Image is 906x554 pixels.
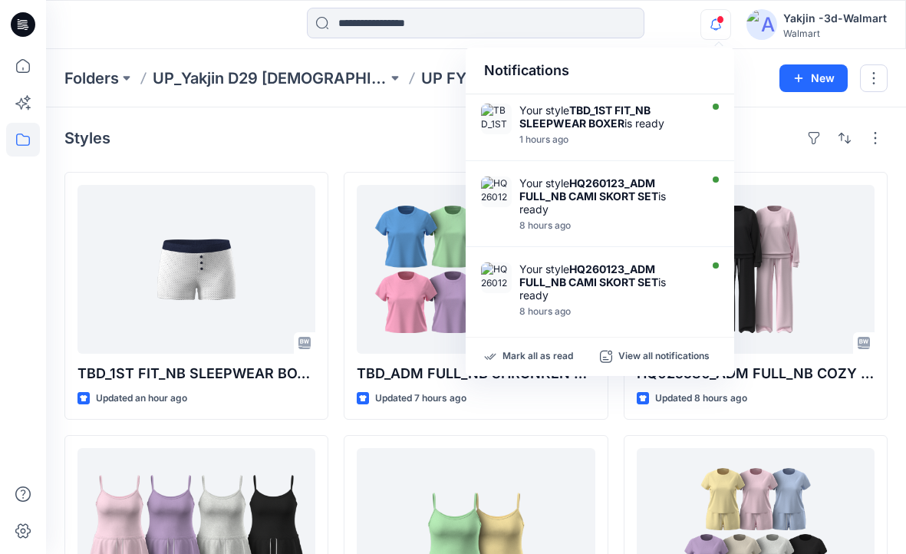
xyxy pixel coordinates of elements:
strong: TBD_1ST FIT_NB SLEEPWEAR BOXER [519,104,651,130]
div: Yakjin -3d-Walmart [783,9,887,28]
a: TBD_1ST FIT_NB SLEEPWEAR BOXER [77,185,315,354]
div: Your style is ready [519,176,696,216]
h4: Styles [64,129,110,147]
div: Walmart [783,28,887,39]
p: TBD_ADM FULL_NB SHRUNKEN TEE [357,363,595,384]
p: View all notifications [618,350,710,364]
p: UP FYE 2027 S2 - Yakjin D29 NOBO [DEMOGRAPHIC_DATA] Sleepwear [421,68,656,89]
img: HQ260123_ADM FULL_NB CAMI SKORT SET [481,262,512,293]
div: Your style is ready [519,104,696,130]
div: Wednesday, September 17, 2025 00:52 [519,306,696,317]
button: New [779,64,848,92]
p: Mark all as read [502,350,573,364]
strong: HQ260123_ADM FULL_NB CAMI SKORT SET [519,176,658,203]
div: Your style is ready [519,262,696,302]
img: TBD_1ST FIT_NB SLEEPWEAR BOXER [481,104,512,134]
div: Wednesday, September 17, 2025 07:49 [519,134,696,145]
a: TBD_ADM FULL_NB SHRUNKEN TEE [357,185,595,354]
strong: HQ260123_ADM FULL_NB CAMI SKORT SET [519,262,658,289]
div: Wednesday, September 17, 2025 01:02 [519,220,696,231]
img: avatar [746,9,777,40]
a: UP_Yakjin D29 [DEMOGRAPHIC_DATA] Sleep [153,68,387,89]
img: HQ260123_ADM FULL_NB CAMI SKORT SET [481,176,512,207]
p: Updated 8 hours ago [655,391,747,407]
a: Folders [64,68,119,89]
div: Notifications [466,48,734,94]
p: HQ025580_ADM FULL_NB COZY SLEEP TOP PANT [637,363,875,384]
p: Updated 7 hours ago [375,391,466,407]
p: TBD_1ST FIT_NB SLEEPWEAR BOXER [77,363,315,384]
a: HQ025580_ADM FULL_NB COZY SLEEP TOP PANT [637,185,875,354]
p: Updated an hour ago [96,391,187,407]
